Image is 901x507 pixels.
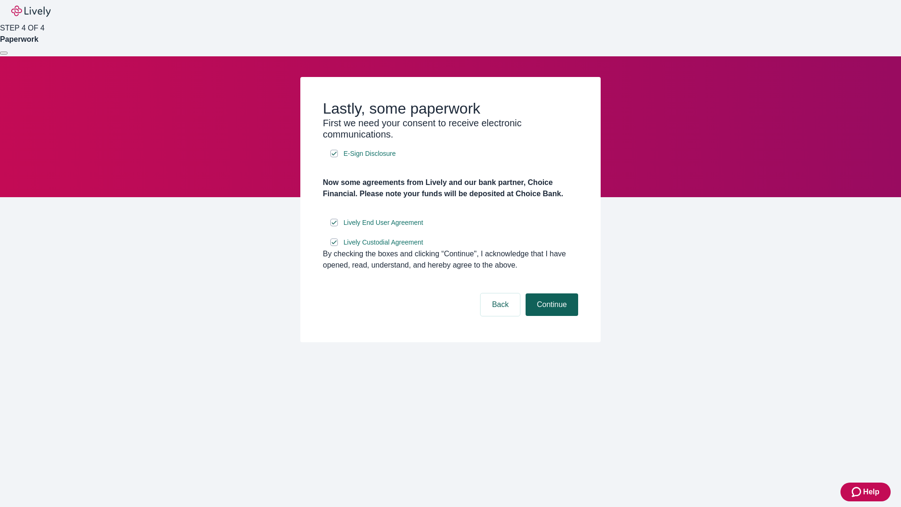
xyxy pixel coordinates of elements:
a: e-sign disclosure document [342,148,397,160]
button: Zendesk support iconHelp [840,483,891,501]
a: e-sign disclosure document [342,237,425,248]
h4: Now some agreements from Lively and our bank partner, Choice Financial. Please note your funds wi... [323,177,578,200]
span: Help [863,486,879,498]
span: E-Sign Disclosure [344,149,396,159]
div: By checking the boxes and clicking “Continue", I acknowledge that I have opened, read, understand... [323,248,578,271]
button: Back [481,293,520,316]
h3: First we need your consent to receive electronic communications. [323,117,578,140]
span: Lively End User Agreement [344,218,423,228]
h2: Lastly, some paperwork [323,100,578,117]
span: Lively Custodial Agreement [344,238,423,247]
button: Continue [526,293,578,316]
img: Lively [11,6,51,17]
a: e-sign disclosure document [342,217,425,229]
svg: Zendesk support icon [852,486,863,498]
